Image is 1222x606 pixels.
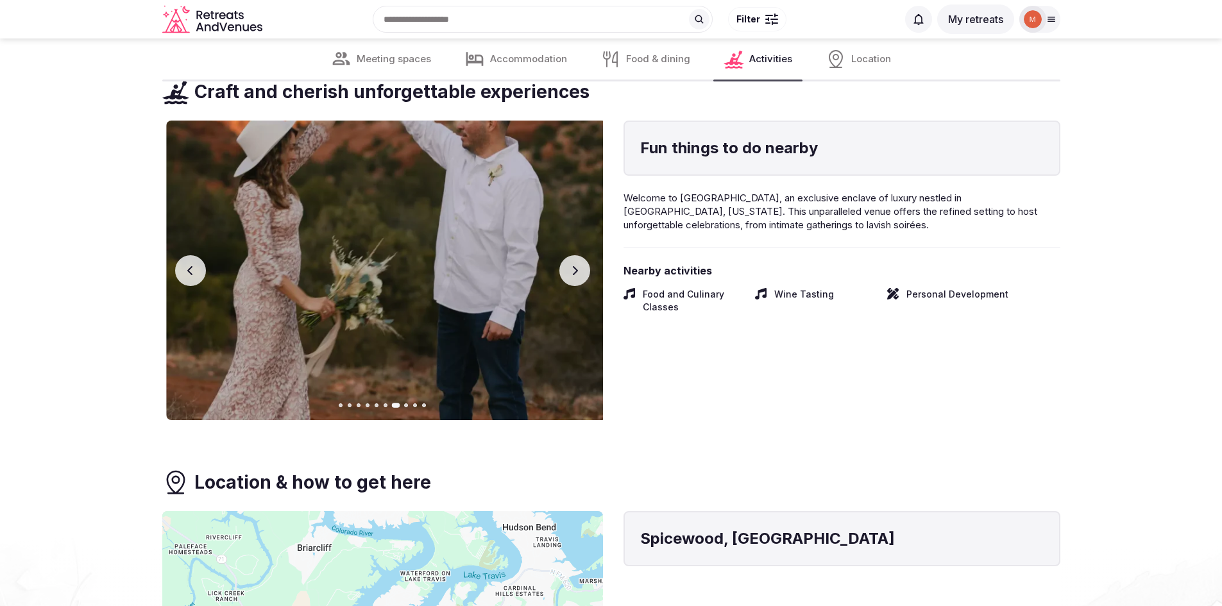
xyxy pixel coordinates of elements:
[490,53,567,66] span: Accommodation
[384,403,387,407] button: Go to slide 6
[194,470,431,495] h3: Location & how to get here
[166,121,607,420] img: Gallery image 7
[1024,10,1042,28] img: marit.lloyd
[339,403,343,407] button: Go to slide 1
[422,403,426,407] button: Go to slide 10
[626,53,690,66] span: Food & dining
[375,403,378,407] button: Go to slide 5
[906,288,1008,313] span: Personal Development
[640,137,1044,159] h4: Fun things to do nearby
[749,53,792,66] span: Activities
[851,53,891,66] span: Location
[937,4,1014,34] button: My retreats
[404,403,408,407] button: Go to slide 8
[624,192,1037,231] span: Welcome to [GEOGRAPHIC_DATA], an exclusive enclave of luxury nestled in [GEOGRAPHIC_DATA], [US_ST...
[624,264,1060,278] span: Nearby activities
[357,53,431,66] span: Meeting spaces
[194,80,590,105] h3: Craft and cherish unforgettable experiences
[728,7,786,31] button: Filter
[162,5,265,34] svg: Retreats and Venues company logo
[357,403,361,407] button: Go to slide 3
[643,288,745,313] span: Food and Culinary Classes
[736,13,760,26] span: Filter
[413,403,417,407] button: Go to slide 9
[774,288,834,313] span: Wine Tasting
[640,528,1044,550] h4: Spicewood, [GEOGRAPHIC_DATA]
[162,5,265,34] a: Visit the homepage
[392,403,400,408] button: Go to slide 7
[366,403,369,407] button: Go to slide 4
[937,13,1014,26] a: My retreats
[348,403,352,407] button: Go to slide 2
